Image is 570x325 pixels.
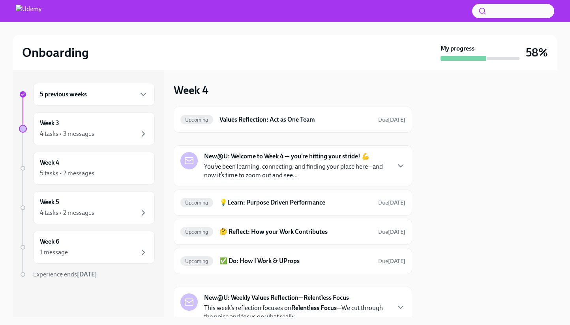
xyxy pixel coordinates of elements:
[219,257,372,265] h6: ✅ Do: How I Work & UProps
[180,117,213,123] span: Upcoming
[180,229,213,235] span: Upcoming
[219,198,372,207] h6: 💡Learn: Purpose Driven Performance
[378,116,405,123] span: Due
[174,83,208,97] h3: Week 4
[388,229,405,235] strong: [DATE]
[180,255,405,267] a: Upcoming✅ Do: How I Work & UPropsDue[DATE]
[204,162,390,180] p: You’ve been learning, connecting, and finding your place here—and now it’s time to zoom out and s...
[180,225,405,238] a: Upcoming🤔 Reflect: How your Work ContributesDue[DATE]
[40,158,59,167] h6: Week 4
[388,199,405,206] strong: [DATE]
[378,229,405,235] span: Due
[40,248,68,257] div: 1 message
[378,116,405,124] span: September 30th, 2025 11:00
[180,258,213,264] span: Upcoming
[204,152,369,161] strong: New@U: Welcome to Week 4 — you’re hitting your stride! 💪
[19,112,155,145] a: Week 34 tasks • 3 messages
[526,45,548,60] h3: 58%
[33,83,155,106] div: 5 previous weeks
[291,304,337,312] strong: Relentless Focus
[388,258,405,265] strong: [DATE]
[40,169,94,178] div: 5 tasks • 2 messages
[40,90,87,99] h6: 5 previous weeks
[378,199,405,207] span: October 4th, 2025 11:00
[388,116,405,123] strong: [DATE]
[204,304,390,321] p: This week’s reflection focuses on —We cut through the noise and focus on what really...
[219,115,372,124] h6: Values Reflection: Act as One Team
[378,258,405,265] span: Due
[40,130,94,138] div: 4 tasks • 3 messages
[180,196,405,209] a: Upcoming💡Learn: Purpose Driven PerformanceDue[DATE]
[40,119,59,128] h6: Week 3
[378,257,405,265] span: October 4th, 2025 11:00
[180,200,213,206] span: Upcoming
[180,113,405,126] a: UpcomingValues Reflection: Act as One TeamDue[DATE]
[378,199,405,206] span: Due
[40,209,94,217] div: 4 tasks • 2 messages
[19,152,155,185] a: Week 45 tasks • 2 messages
[22,45,89,60] h2: Onboarding
[33,271,97,278] span: Experience ends
[19,191,155,224] a: Week 54 tasks • 2 messages
[77,271,97,278] strong: [DATE]
[19,231,155,264] a: Week 61 message
[219,227,372,236] h6: 🤔 Reflect: How your Work Contributes
[378,228,405,236] span: October 4th, 2025 11:00
[16,5,41,17] img: Udemy
[441,44,474,53] strong: My progress
[40,198,59,207] h6: Week 5
[40,237,59,246] h6: Week 6
[204,293,349,302] strong: New@U: Weekly Values Reflection—Relentless Focus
